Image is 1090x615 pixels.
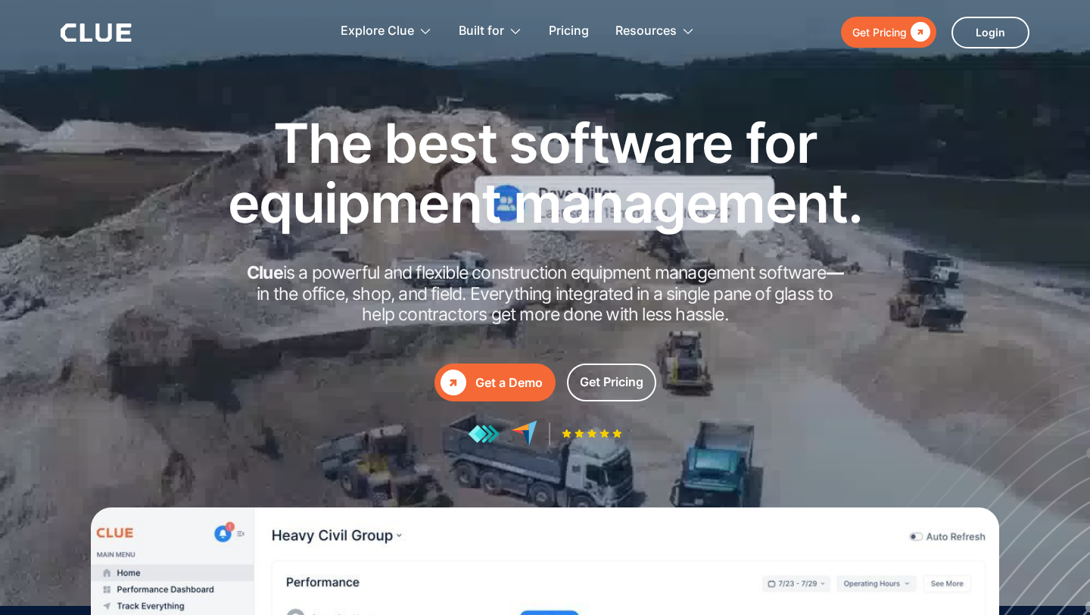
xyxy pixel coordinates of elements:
a: Login [951,17,1029,48]
h2: is a powerful and flexible construction equipment management software in the office, shop, and fi... [242,263,848,326]
div: Resources [615,8,695,55]
div: Explore Clue [341,8,432,55]
a: Pricing [549,8,589,55]
div:  [441,370,466,395]
img: reviews at capterra [511,420,537,447]
img: Five-star rating icon [562,429,622,439]
img: reviews at getapp [468,424,500,444]
a: Get Pricing [567,364,656,401]
div: Explore Clue [341,8,414,55]
strong: Clue [247,262,283,283]
div:  [907,23,930,42]
div: Get Pricing [852,23,907,42]
div: Get Pricing [580,373,643,392]
div: Resources [615,8,677,55]
a: Get Pricing [841,17,936,48]
div: Get a Demo [475,373,543,392]
a: Get a Demo [434,364,556,401]
strong: — [827,262,843,283]
div: Built for [459,8,522,55]
div: Built for [459,8,504,55]
h1: The best software for equipment management. [204,113,886,233]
